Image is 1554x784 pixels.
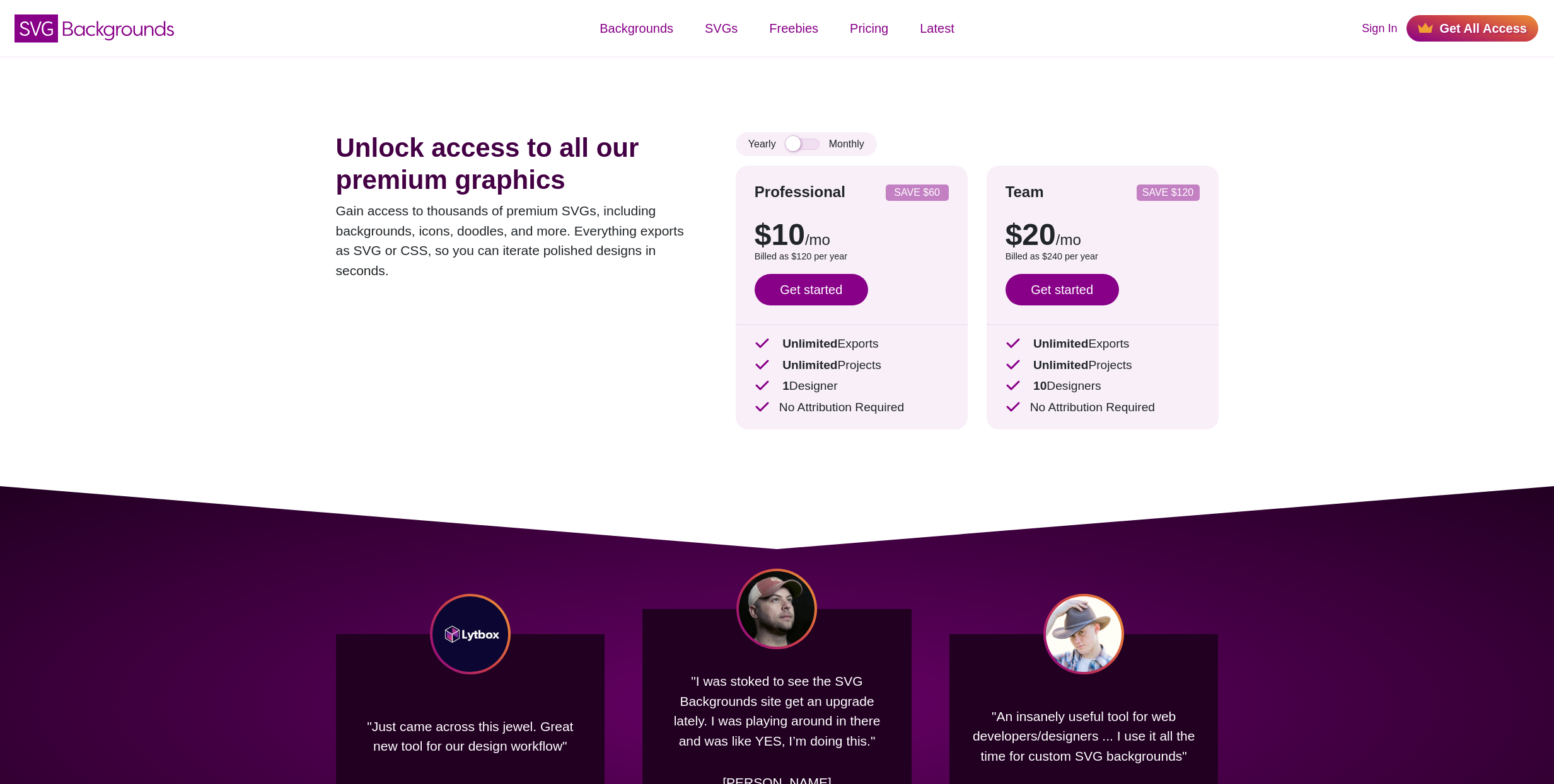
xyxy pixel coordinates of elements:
[755,377,949,395] p: Designer
[736,569,817,649] img: Chris Coyier headshot
[755,220,949,250] p: $10
[336,132,698,196] h1: Unlock access to all our premium graphics
[755,250,949,264] p: Billed as $120 per year
[834,9,904,47] a: Pricing
[753,9,834,47] a: Freebies
[430,594,511,674] img: Lytbox Co logo
[904,9,970,47] a: Latest
[1006,274,1119,305] a: Get started
[755,399,949,417] p: No Attribution Required
[661,662,893,760] p: "I was stoked to see the SVG Backgrounds site get an upgrade lately. I was playing around in ther...
[1362,20,1397,37] a: Sign In
[782,337,837,350] strong: Unlimited
[755,274,868,305] a: Get started
[689,9,753,47] a: SVGs
[1033,358,1088,372] strong: Unlimited
[1033,379,1047,392] strong: 10
[1142,188,1195,198] p: SAVE $120
[891,188,944,198] p: SAVE $60
[736,132,877,156] div: Yearly Monthly
[782,379,789,392] strong: 1
[1006,250,1200,264] p: Billed as $240 per year
[1006,377,1200,395] p: Designers
[584,9,689,47] a: Backgrounds
[782,358,837,372] strong: Unlimited
[1406,15,1538,42] a: Get All Access
[1006,335,1200,353] p: Exports
[1006,399,1200,417] p: No Attribution Required
[1006,220,1200,250] p: $20
[1006,356,1200,375] p: Projects
[1043,594,1124,674] img: Jarod Peachey headshot
[755,183,845,200] strong: Professional
[755,335,949,353] p: Exports
[1056,231,1081,248] span: /mo
[336,201,698,280] p: Gain access to thousands of premium SVGs, including backgrounds, icons, doodles, and more. Everyt...
[755,356,949,375] p: Projects
[1006,183,1044,200] strong: Team
[1033,337,1088,350] strong: Unlimited
[805,231,830,248] span: /mo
